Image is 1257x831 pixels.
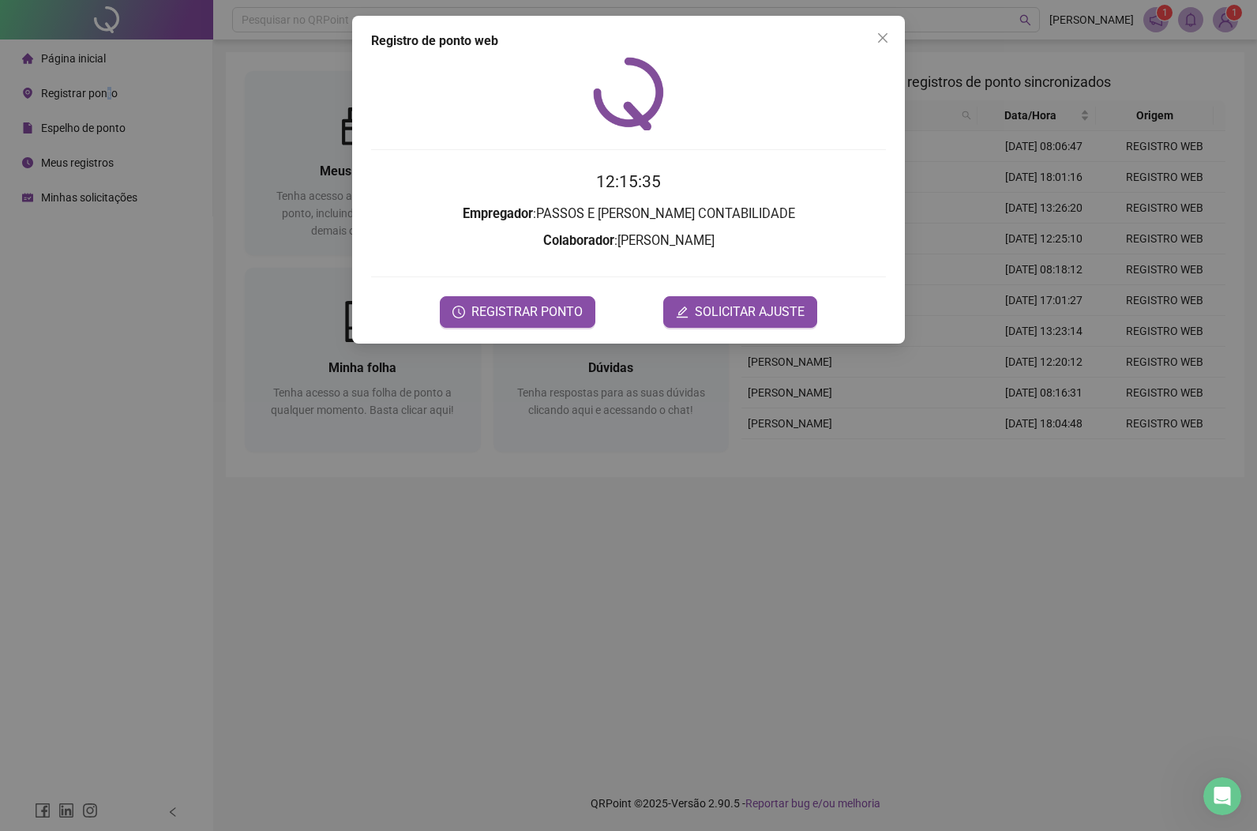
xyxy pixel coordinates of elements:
[870,25,895,51] button: Close
[440,296,595,328] button: REGISTRAR PONTO
[452,306,465,318] span: clock-circle
[1203,777,1241,815] iframe: Intercom live chat
[663,296,817,328] button: editSOLICITAR AJUSTE
[543,233,614,248] strong: Colaborador
[596,172,661,191] time: 12:15:35
[593,57,664,130] img: QRPoint
[695,303,805,321] span: SOLICITAR AJUSTE
[371,204,886,224] h3: : PASSOS E [PERSON_NAME] CONTABILIDADE
[463,206,533,221] strong: Empregador
[876,32,889,44] span: close
[371,32,886,51] div: Registro de ponto web
[371,231,886,251] h3: : [PERSON_NAME]
[676,306,689,318] span: edit
[471,303,583,321] span: REGISTRAR PONTO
